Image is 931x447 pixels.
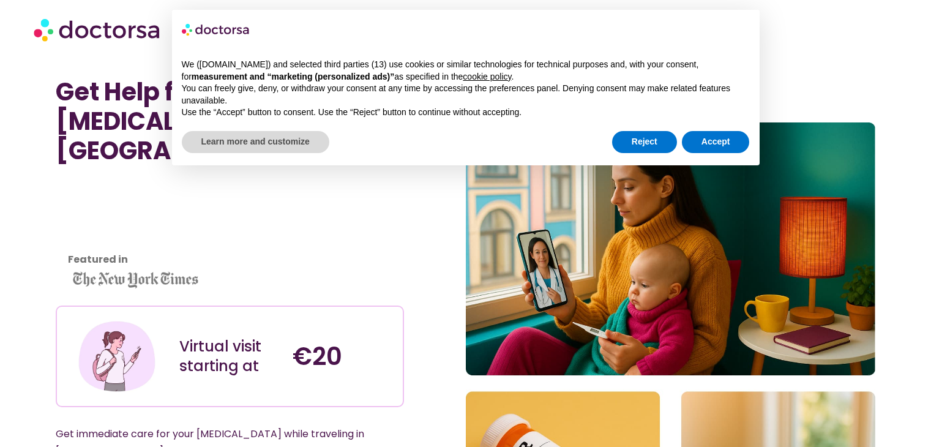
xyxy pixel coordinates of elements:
[463,72,511,81] a: cookie policy
[56,77,404,165] h1: Get Help for [MEDICAL_DATA] in [GEOGRAPHIC_DATA]
[182,83,750,107] p: You can freely give, deny, or withdraw your consent at any time by accessing the preferences pane...
[182,131,329,153] button: Learn more and customize
[77,316,157,397] img: Illustration depicting a young woman in a casual outfit, engaged with her smartphone. She has a p...
[68,252,128,266] strong: Featured in
[179,337,280,376] div: Virtual visit starting at
[293,342,394,371] h4: €20
[62,184,172,276] iframe: Customer reviews powered by Trustpilot
[182,59,750,83] p: We ([DOMAIN_NAME]) and selected third parties (13) use cookies or similar technologies for techni...
[192,72,394,81] strong: measurement and “marketing (personalized ads)”
[612,131,677,153] button: Reject
[682,131,750,153] button: Accept
[182,20,250,39] img: logo
[182,107,750,119] p: Use the “Accept” button to consent. Use the “Reject” button to continue without accepting.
